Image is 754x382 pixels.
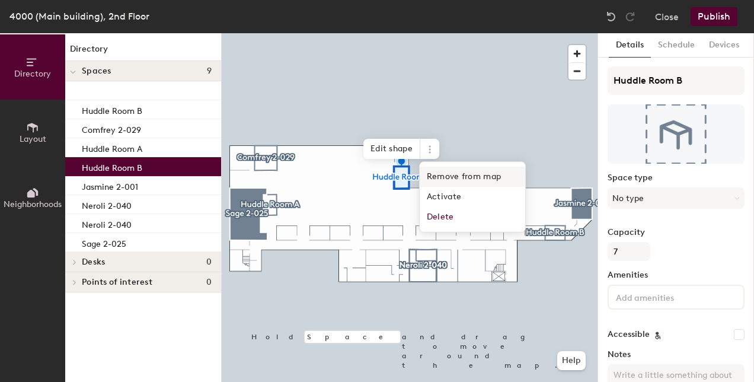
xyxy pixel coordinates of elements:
[4,199,62,209] span: Neighborhoods
[82,122,141,135] p: Comfrey 2-029
[82,66,111,76] span: Spaces
[557,351,586,370] button: Help
[420,167,525,187] span: Remove from map
[82,278,152,287] span: Points of interest
[608,104,745,164] img: The space named Huddle Room B
[82,141,142,154] p: Huddle Room A
[420,187,525,207] span: Activate
[608,187,745,209] button: No type
[608,350,745,359] label: Notes
[608,330,650,339] label: Accessible
[206,257,212,267] span: 0
[608,270,745,280] label: Amenities
[651,33,702,58] button: Schedule
[420,207,525,227] span: Delete
[82,198,132,211] p: Neroli 2-040
[609,33,651,58] button: Details
[608,173,745,183] label: Space type
[82,103,142,116] p: Huddle Room B
[206,278,212,287] span: 0
[614,289,720,304] input: Add amenities
[624,11,636,23] img: Redo
[82,179,138,192] p: Jasmine 2-001
[82,217,132,230] p: Neroli 2-040
[65,43,221,61] h1: Directory
[605,11,617,23] img: Undo
[82,257,105,267] span: Desks
[14,69,51,79] span: Directory
[691,7,737,26] button: Publish
[207,66,212,76] span: 9
[363,139,420,159] span: Edit shape
[702,33,746,58] button: Devices
[608,228,745,237] label: Capacity
[82,160,142,173] p: Huddle Room B
[20,134,46,144] span: Layout
[82,235,126,249] p: Sage 2-025
[655,7,679,26] button: Close
[9,9,149,24] div: 4000 (Main building), 2nd Floor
